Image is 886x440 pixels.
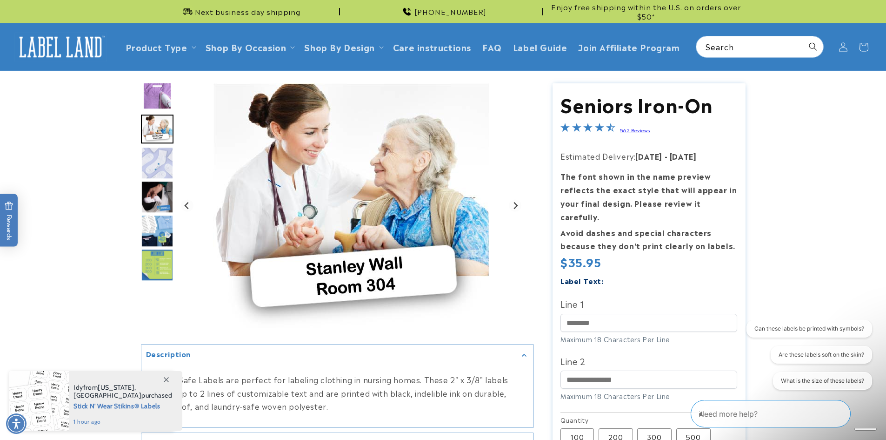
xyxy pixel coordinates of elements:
img: Iron on name label being ironed to shirt [141,81,173,109]
a: Care instructions [387,36,477,58]
span: Care instructions [393,41,471,52]
strong: [DATE] [670,150,697,162]
div: Go to slide 4 [141,181,173,213]
p: Laundry Safe Labels are perfect for labeling clothing in nursing homes. These 2" x 3/8" labels fe... [146,373,529,413]
strong: - [665,150,668,162]
span: from , purchased [73,384,173,399]
h1: Seniors Iron-On [560,92,737,116]
span: [PHONE_NUMBER] [414,7,486,16]
button: Next slide [509,199,521,212]
a: Join Affiliate Program [573,36,685,58]
div: Accessibility Menu [6,413,27,434]
strong: [DATE] [635,150,662,162]
span: Idy [73,383,83,392]
label: Line 2 [560,353,737,368]
a: Product Type [126,41,187,53]
div: Go to slide 1 [141,79,173,111]
iframe: Gorgias live chat conversation starters [740,320,877,398]
span: Join Affiliate Program [578,41,679,52]
legend: Quantity [560,415,589,425]
div: Maximum 18 Characters Per Line [560,334,737,344]
span: Stick N' Wear Stikins® Labels [73,399,173,411]
div: Maximum 18 Characters Per Line [560,391,737,401]
a: Shop By Design [304,41,374,53]
strong: The font shown in the name preview reflects the exact style that will appear in your final design... [560,170,737,222]
a: 562 Reviews - open in a new tab [620,127,650,133]
span: [GEOGRAPHIC_DATA] [73,391,141,399]
img: Label Land [14,33,107,61]
span: Label Guide [513,41,567,52]
span: $35.95 [560,253,601,270]
label: Label Text: [560,275,604,286]
a: Label Land [11,29,111,65]
span: Enjoy free shipping within the U.S. on orders over $50* [546,2,746,20]
div: Go to slide 3 [141,147,173,179]
span: [US_STATE] [98,383,134,392]
span: 4.4-star overall rating [560,124,615,135]
span: FAQ [482,41,502,52]
a: Label Guide [507,36,573,58]
div: Go to slide 6 [141,249,173,281]
summary: Description [141,345,533,366]
button: Previous slide [181,199,193,212]
a: FAQ [477,36,507,58]
summary: Product Type [120,36,200,58]
iframe: Gorgias Floating Chat [691,396,877,431]
p: Estimated Delivery: [560,149,737,163]
h2: Description [146,349,191,359]
span: Rewards [5,201,13,240]
div: Go to slide 2 [141,113,173,145]
summary: Shop By Design [299,36,387,58]
div: Go to slide 5 [141,215,173,247]
span: Shop By Occasion [206,41,286,52]
img: Nurse with an elderly woman and an iron on label [213,83,489,328]
summary: Shop By Occasion [200,36,299,58]
strong: Avoid dashes and special characters because they don’t print clearly on labels. [560,227,735,251]
span: 1 hour ago [73,418,173,426]
button: Search [803,36,823,57]
label: Line 1 [560,296,737,311]
span: Next business day shipping [195,7,300,16]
